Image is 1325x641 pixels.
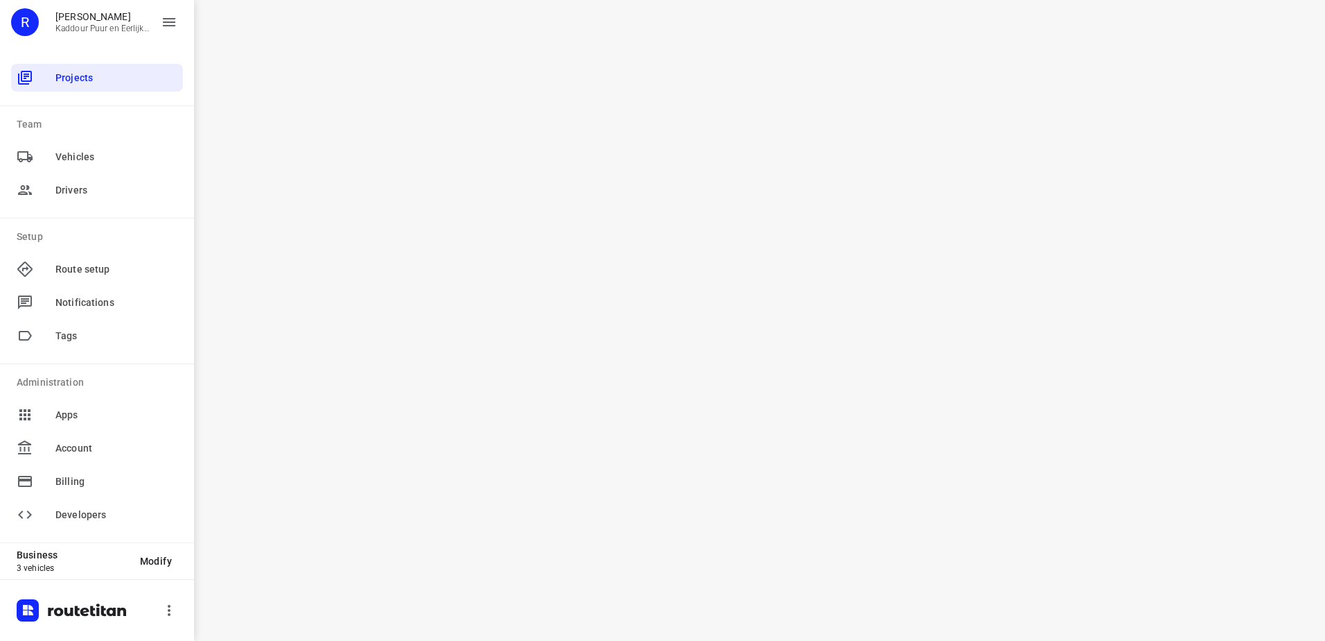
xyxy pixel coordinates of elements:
div: Apps [11,401,183,429]
span: Apps [55,408,177,422]
span: Modify [140,556,172,567]
div: Notifications [11,289,183,316]
div: R [11,8,39,36]
div: Tags [11,322,183,350]
span: Account [55,441,177,456]
span: Projects [55,71,177,85]
div: Projects [11,64,183,92]
div: Developers [11,501,183,529]
div: Vehicles [11,143,183,171]
span: Tags [55,329,177,343]
span: Route setup [55,262,177,277]
p: Team [17,117,183,132]
p: Business [17,549,129,561]
span: Developers [55,508,177,522]
div: Billing [11,468,183,495]
div: Route setup [11,255,183,283]
p: Rachid Kaddour [55,11,150,22]
button: Modify [129,549,183,574]
div: Account [11,434,183,462]
span: Notifications [55,296,177,310]
p: Setup [17,230,183,244]
span: Drivers [55,183,177,198]
span: Vehicles [55,150,177,164]
p: 3 vehicles [17,563,129,573]
div: Drivers [11,176,183,204]
span: Billing [55,475,177,489]
p: Administration [17,375,183,390]
p: Kaddour Puur en Eerlijk Vlees B.V. [55,24,150,33]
